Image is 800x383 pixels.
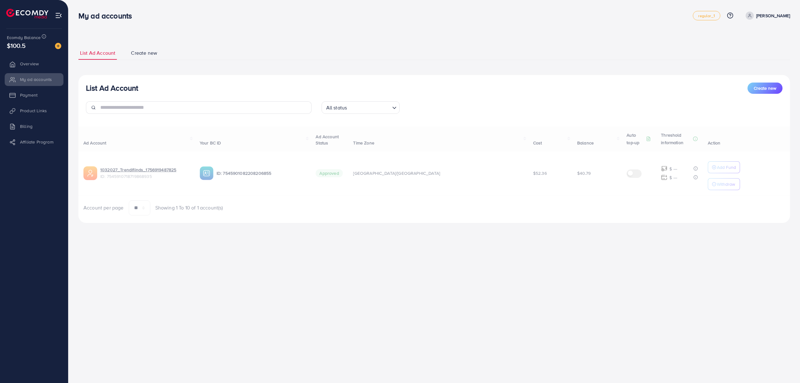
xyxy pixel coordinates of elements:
[747,83,782,94] button: Create new
[131,49,157,57] span: Create new
[55,43,61,49] img: image
[325,103,348,112] span: All status
[55,12,62,19] img: menu
[78,11,137,20] h3: My ad accounts
[698,14,715,18] span: regular_1
[7,41,26,50] span: $100.5
[86,83,138,93] h3: List Ad Account
[693,11,720,20] a: regular_1
[7,34,41,41] span: Ecomdy Balance
[322,101,400,114] div: Search for option
[743,12,790,20] a: [PERSON_NAME]
[754,85,776,91] span: Create new
[756,12,790,19] p: [PERSON_NAME]
[6,9,48,18] img: logo
[349,102,389,112] input: Search for option
[80,49,115,57] span: List Ad Account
